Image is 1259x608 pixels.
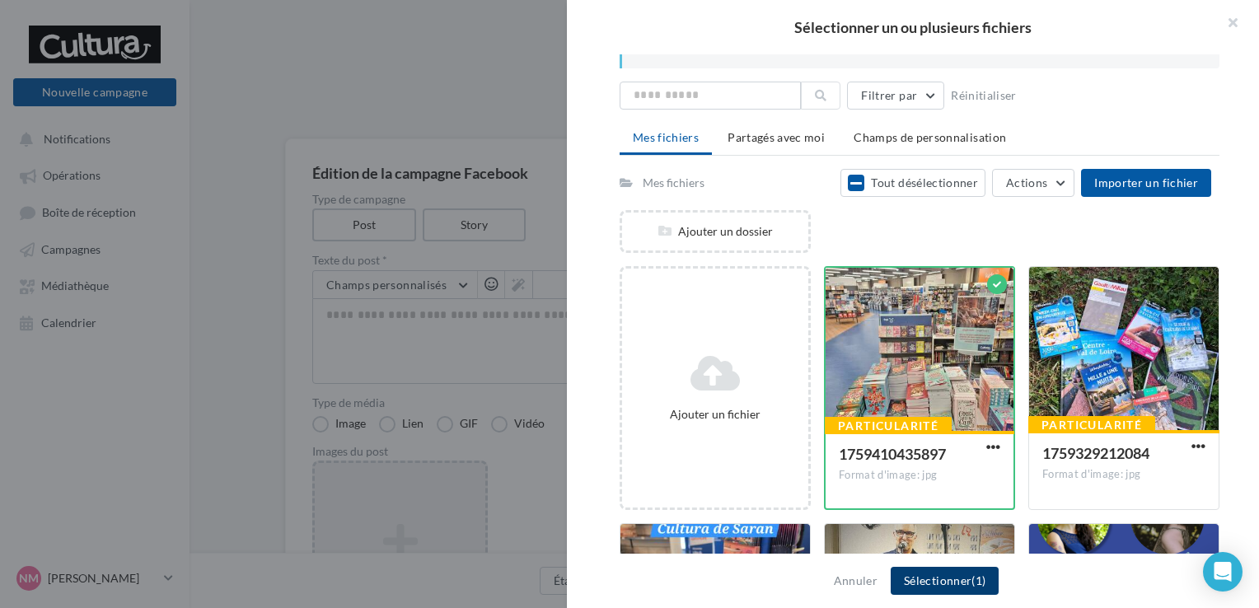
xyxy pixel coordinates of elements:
span: (1) [971,573,985,587]
div: Mes fichiers [643,175,704,191]
span: Partagés avec moi [728,130,825,144]
span: Champs de personnalisation [854,130,1006,144]
div: Open Intercom Messenger [1203,552,1243,592]
div: Ajouter un fichier [629,406,802,423]
div: Format d'image: jpg [1042,467,1205,482]
span: Actions [1006,175,1047,189]
div: Particularité [1028,416,1155,434]
button: Annuler [827,571,884,591]
button: Actions [992,169,1074,197]
button: Filtrer par [847,82,944,110]
h2: Sélectionner un ou plusieurs fichiers [593,20,1233,35]
span: 1759410435897 [839,445,946,463]
button: Importer un fichier [1081,169,1211,197]
div: Format d'image: jpg [839,468,1000,483]
span: Mes fichiers [633,130,699,144]
span: Importer un fichier [1094,175,1198,189]
button: Tout désélectionner [840,169,985,197]
button: Sélectionner(1) [891,567,999,595]
span: 1759329212084 [1042,444,1149,462]
div: Particularité [825,417,952,435]
div: Ajouter un dossier [622,223,808,240]
button: Réinitialiser [944,86,1023,105]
